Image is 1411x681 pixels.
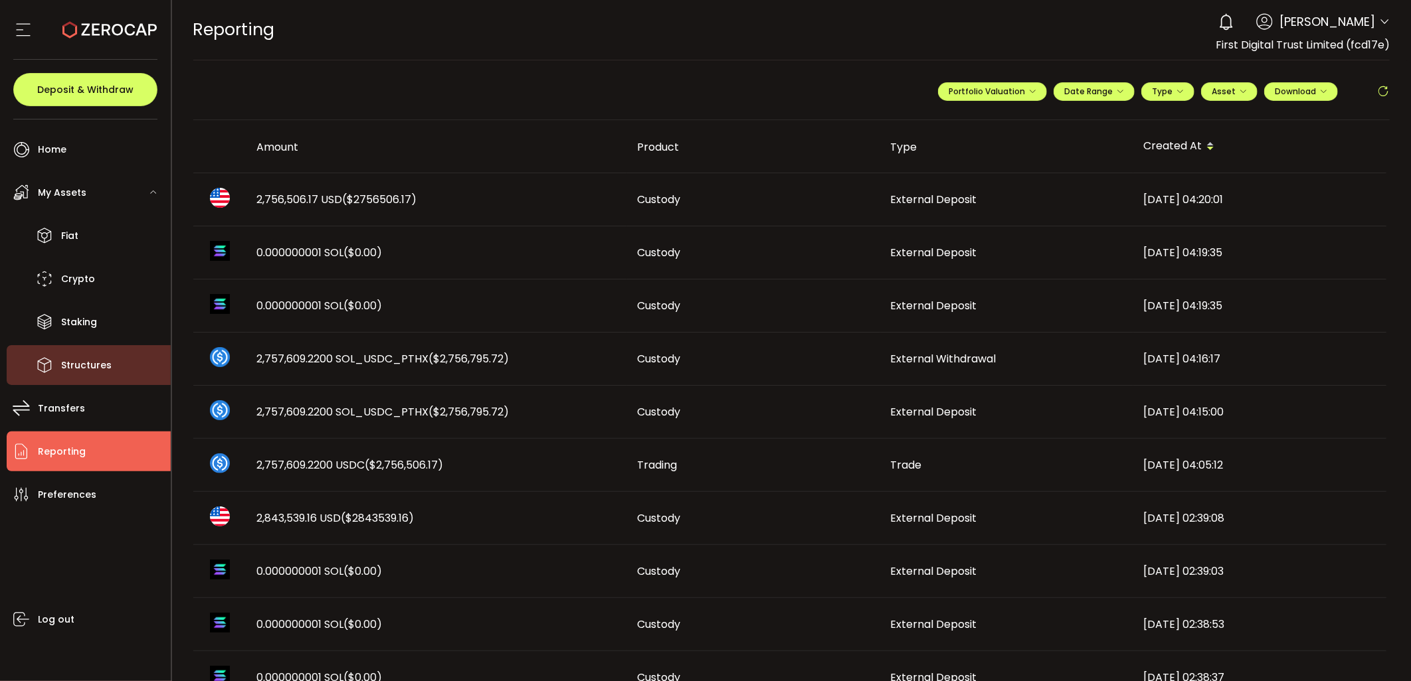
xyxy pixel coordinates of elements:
span: Reporting [193,18,275,41]
div: [DATE] 04:20:01 [1133,192,1386,207]
div: [DATE] 04:19:35 [1133,298,1386,313]
span: Reporting [38,442,86,461]
button: Asset [1201,82,1258,101]
div: Product [627,139,880,155]
span: 2,756,506.17 USD [257,192,417,207]
span: Custody [638,564,681,579]
span: Transfers [38,399,85,418]
div: [DATE] 04:19:35 [1133,245,1386,260]
button: Type [1141,82,1194,101]
span: ($2843539.16) [341,510,415,526]
div: [DATE] 02:38:53 [1133,617,1386,632]
span: Structures [61,356,112,375]
span: Home [38,140,66,159]
span: External Deposit [891,192,977,207]
span: Type [1152,86,1184,97]
span: ($2,756,795.72) [429,404,510,419]
span: 2,757,609.2200 USDC [257,457,444,473]
div: [DATE] 04:05:12 [1133,457,1386,473]
span: Portfolio Valuation [949,86,1036,97]
img: usd_portfolio.svg [210,188,230,208]
span: Date Range [1064,86,1124,97]
span: External Deposit [891,510,977,526]
div: [DATE] 02:39:08 [1133,510,1386,526]
span: ($2,756,795.72) [429,351,510,366]
span: Log out [38,610,74,629]
span: Custody [638,192,681,207]
span: Custody [638,245,681,260]
span: 2,757,609.2200 SOL_USDC_PTHX [257,351,510,366]
div: [DATE] 04:15:00 [1133,404,1386,419]
span: External Deposit [891,245,977,260]
span: Trading [638,457,678,473]
span: External Withdrawal [891,351,996,366]
img: usdc_portfolio.svg [210,453,230,473]
div: Amount [246,139,627,155]
span: [PERSON_NAME] [1279,13,1375,31]
span: My Assets [38,183,86,202]
span: ($0.00) [344,617,383,632]
span: Download [1275,86,1327,97]
img: sol_portfolio.png [210,294,230,314]
span: ($2,756,506.17) [365,457,444,473]
button: Download [1264,82,1338,101]
img: sol_portfolio.png [210,613,230,633]
div: Created At [1133,135,1386,158]
span: Staking [61,313,97,332]
span: Asset [1212,86,1236,97]
span: Trade [891,457,922,473]
span: Custody [638,617,681,632]
span: ($0.00) [344,245,383,260]
span: External Deposit [891,617,977,632]
button: Portfolio Valuation [938,82,1047,101]
div: Type [880,139,1133,155]
img: usd_portfolio.svg [210,506,230,526]
span: External Deposit [891,564,977,579]
span: ($2756506.17) [343,192,417,207]
span: Preferences [38,485,96,504]
span: 2,843,539.16 USD [257,510,415,526]
span: First Digital Trust Limited (fcd17e) [1216,37,1390,52]
span: External Deposit [891,298,977,313]
span: ($0.00) [344,564,383,579]
span: ($0.00) [344,298,383,313]
span: 0.000000001 SOL [257,617,383,632]
img: sol_usdc_pthx_portfolio.png [210,347,230,367]
img: sol_portfolio.png [210,560,230,579]
span: Custody [638,298,681,313]
span: 0.000000001 SOL [257,564,383,579]
span: 0.000000001 SOL [257,245,383,260]
span: Custody [638,404,681,419]
div: [DATE] 02:39:03 [1133,564,1386,579]
span: Deposit & Withdraw [37,85,134,94]
button: Deposit & Withdraw [13,73,157,106]
img: sol_usdc_pthx_portfolio.png [210,400,230,420]
span: Crypto [61,269,95,289]
button: Date Range [1054,82,1135,101]
img: sol_portfolio.png [210,241,230,261]
span: External Deposit [891,404,977,419]
span: Fiat [61,226,78,246]
span: Custody [638,351,681,366]
span: 0.000000001 SOL [257,298,383,313]
span: 2,757,609.2200 SOL_USDC_PTHX [257,404,510,419]
span: Custody [638,510,681,526]
iframe: Chat Widget [1345,617,1411,681]
div: [DATE] 04:16:17 [1133,351,1386,366]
